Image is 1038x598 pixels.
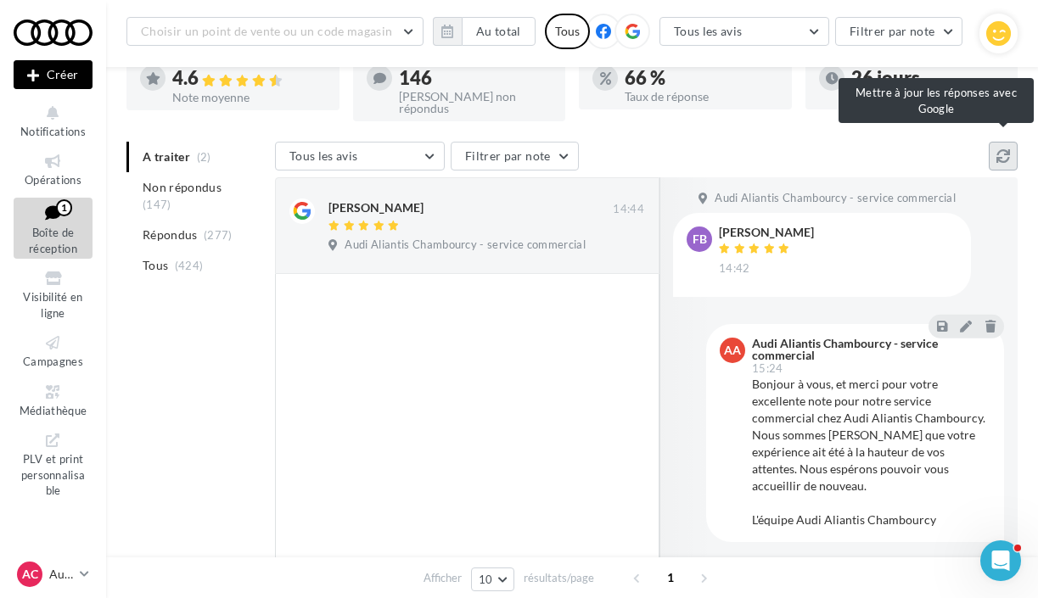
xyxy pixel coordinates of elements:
[980,540,1021,581] iframe: Intercom live chat
[14,198,93,260] a: Boîte de réception1
[56,199,72,216] div: 1
[724,342,741,359] span: AA
[14,60,93,89] button: Créer
[625,69,778,87] div: 66 %
[715,191,956,206] span: Audi Aliantis Chambourcy - service commercial
[126,17,424,46] button: Choisir un point de vente ou un code magasin
[49,566,73,583] p: Audi CHAMBOURCY
[22,566,38,583] span: AC
[674,24,743,38] span: Tous les avis
[289,148,358,163] span: Tous les avis
[659,17,829,46] button: Tous les avis
[14,428,93,501] a: PLV et print personnalisable
[752,338,987,361] div: Audi Aliantis Chambourcy - service commercial
[14,60,93,89] div: Nouvelle campagne
[613,202,644,217] span: 14:44
[143,198,171,211] span: (147)
[693,231,707,248] span: FB
[839,78,1034,123] div: Mettre à jour les réponses avec Google
[21,449,86,497] span: PLV et print personnalisable
[23,290,82,320] span: Visibilité en ligne
[719,261,750,277] span: 14:42
[172,69,326,88] div: 4.6
[141,24,392,38] span: Choisir un point de vente ou un code magasin
[625,91,778,103] div: Taux de réponse
[29,226,77,255] span: Boîte de réception
[143,257,168,274] span: Tous
[479,573,493,586] span: 10
[175,259,204,272] span: (424)
[204,228,233,242] span: (277)
[451,142,579,170] button: Filtrer par note
[835,17,963,46] button: Filtrer par note
[25,173,81,187] span: Opérations
[657,564,684,591] span: 1
[14,100,93,142] button: Notifications
[20,404,87,417] span: Médiathèque
[399,69,553,87] div: 146
[172,92,326,103] div: Note moyenne
[462,17,536,46] button: Au total
[14,379,93,421] a: Médiathèque
[424,570,462,586] span: Afficher
[719,226,814,238] div: [PERSON_NAME]
[752,376,990,528] div: Bonjour à vous, et merci pour votre excellente note pour notre service commercial chez Audi Alian...
[14,265,93,323] a: Visibilité en ligne
[752,363,783,374] span: 15:24
[275,142,445,170] button: Tous les avis
[143,179,222,196] span: Non répondus
[433,17,536,46] button: Au total
[545,14,590,49] div: Tous
[328,199,424,216] div: [PERSON_NAME]
[14,330,93,372] a: Campagnes
[23,355,83,368] span: Campagnes
[524,570,594,586] span: résultats/page
[851,69,1005,87] div: 26 jours
[143,226,198,243] span: Répondus
[399,91,553,115] div: [PERSON_NAME] non répondus
[345,238,586,253] span: Audi Aliantis Chambourcy - service commercial
[471,567,514,591] button: 10
[14,558,93,590] a: AC Audi CHAMBOURCY
[20,125,86,138] span: Notifications
[14,148,93,190] a: Opérations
